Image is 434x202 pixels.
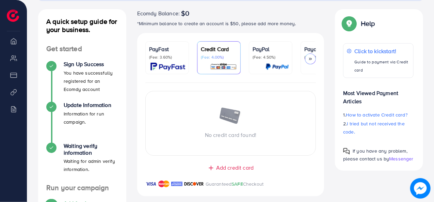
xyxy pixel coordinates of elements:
[171,180,182,188] img: brand
[210,63,237,71] img: card
[354,47,410,55] p: Click to kickstart!
[38,102,126,143] li: Update Information
[216,164,254,172] span: Add credit card
[145,180,157,188] img: brand
[343,120,414,136] p: 2.
[64,61,118,67] h4: Sign Up Success
[389,155,413,162] span: Messenger
[346,111,407,118] span: How to activate Credit card?
[343,148,350,155] img: Popup guide
[343,83,414,105] p: Most Viewed Payment Articles
[354,58,410,74] p: Guide to payment via Credit card
[158,180,170,188] img: brand
[38,61,126,102] li: Sign Up Success
[361,19,375,28] p: Help
[38,45,126,53] h4: Get started
[137,19,324,28] p: *Minimum balance to create an account is $50, please add more money.
[343,111,414,119] p: 1.
[304,45,340,53] p: Payoneer
[7,10,19,22] img: logo
[64,110,118,126] p: Information for run campaign.
[206,180,264,188] p: Guaranteed Checkout
[146,131,316,139] p: No credit card found!
[38,17,126,34] h4: A quick setup guide for your business.
[201,45,237,53] p: Credit Card
[149,55,185,60] p: (Fee: 3.60%)
[266,63,289,71] img: card
[184,180,204,188] img: brand
[150,63,185,71] img: card
[253,45,289,53] p: PayPal
[64,143,118,156] h4: Waiting verify information
[253,55,289,60] p: (Fee: 4.50%)
[201,55,237,60] p: (Fee: 4.00%)
[137,9,180,17] span: Ecomdy Balance:
[181,9,189,17] span: $0
[219,108,243,125] img: image
[231,181,243,187] span: SAFE
[64,69,118,93] p: You have successfully registered for an Ecomdy account
[38,184,126,192] h4: Run your campaign
[411,178,430,198] img: image
[343,120,405,135] span: I tried but not received the code.
[304,55,340,60] p: (Fee: 1.00%)
[64,102,118,108] h4: Update Information
[343,147,407,162] span: If you have any problem, please contact us by
[38,143,126,184] li: Waiting verify information
[343,17,355,30] img: Popup guide
[149,45,185,53] p: PayFast
[64,157,118,173] p: Waiting for admin verify information.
